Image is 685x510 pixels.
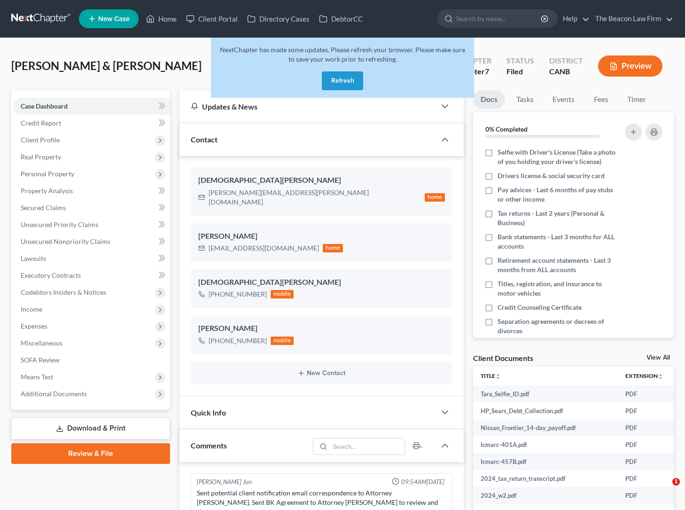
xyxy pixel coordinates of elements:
div: [PERSON_NAME] Jun [197,478,252,486]
span: Miscellaneous [21,339,62,347]
span: Selfie with Driver's License (Take a photo of you holding your driver's license) [498,148,615,166]
div: Filed [506,66,534,77]
td: PDF [618,487,671,504]
span: 7 [485,67,489,76]
div: [PHONE_NUMBER] [209,336,267,345]
span: Client Profile [21,136,60,144]
div: Status [506,55,534,66]
span: Pay advices - Last 6 months of pay stubs or other income [498,185,615,204]
td: HP_Sears_Debt_Collection.pdf [473,402,618,419]
td: Nissan_Frontier_14-day_payoff.pdf [473,419,618,436]
strong: 0% Completed [485,125,528,133]
span: Codebtors Insiders & Notices [21,288,106,296]
i: unfold_more [658,374,663,379]
span: Income [21,305,42,313]
div: mobile [271,290,294,298]
a: Home [141,10,181,27]
span: Means Test [21,373,53,381]
span: Credit Report [21,119,61,127]
div: [EMAIL_ADDRESS][DOMAIN_NAME] [209,243,319,253]
a: Lawsuits [13,250,170,267]
a: Titleunfold_more [481,372,501,379]
span: Executory Contracts [21,271,81,279]
a: SOFA Review [13,352,170,369]
span: Drivers license & social security card [498,171,605,180]
span: Real Property [21,153,61,161]
button: Refresh [322,71,363,90]
a: Help [558,10,590,27]
a: Directory Cases [242,10,314,27]
span: Unsecured Nonpriority Claims [21,237,110,245]
td: 2024_w2.pdf [473,487,618,504]
td: PDF [618,453,671,470]
span: 09:54AM[DATE] [401,478,444,486]
a: The Beacon Law Firm [591,10,673,27]
span: New Case [98,16,130,23]
a: DebtorCC [314,10,367,27]
td: Tara_Selfie_ID.pdf [473,385,618,402]
a: Tasks [509,90,541,109]
button: New Contact [198,369,445,377]
a: Unsecured Priority Claims [13,216,170,233]
span: NextChapter has made some updates. Please refresh your browser. Please make sure to save your wor... [220,46,465,63]
a: Download & Print [11,417,170,439]
span: Credit Counseling Certificate [498,303,582,312]
span: Contact [191,135,218,144]
input: Search by name... [456,10,542,27]
td: PDF [618,402,671,419]
input: Search... [330,439,405,455]
td: 2024_tax_return_transcript.pdf [473,470,618,487]
a: Property Analysis [13,182,170,199]
span: Titles, registration, and insurance to motor vehicles [498,279,615,298]
span: Bank statements - Last 3 months for ALL accounts [498,232,615,251]
div: CANB [549,66,583,77]
span: Retirement account statements - Last 3 months from ALL accounts [498,256,615,275]
a: View All [646,354,670,361]
td: Icmarc-457B.pdf [473,453,618,470]
a: Case Dashboard [13,98,170,115]
a: Unsecured Nonpriority Claims [13,233,170,250]
a: Review & File [11,443,170,464]
span: 1 [672,478,680,486]
span: Tax returns - Last 2 years (Personal & Business) [498,209,615,228]
div: [PHONE_NUMBER] [209,290,267,299]
div: mobile [271,337,294,345]
span: Secured Claims [21,204,66,212]
a: Timer [620,90,654,109]
span: [PERSON_NAME] & [PERSON_NAME] [11,59,202,72]
span: SOFA Review [21,356,60,364]
span: Property Analysis [21,187,73,195]
div: [PERSON_NAME][EMAIL_ADDRESS][PERSON_NAME][DOMAIN_NAME] [209,188,421,207]
a: Extensionunfold_more [625,372,663,379]
span: Additional Documents [21,390,87,398]
div: home [425,193,445,202]
a: Docs [473,90,505,109]
td: PDF [618,419,671,436]
span: Comments [191,441,227,450]
div: District [549,55,583,66]
div: Chapter [457,66,491,77]
div: [DEMOGRAPHIC_DATA][PERSON_NAME] [198,175,445,186]
span: Quick Info [191,408,226,417]
button: Preview [598,55,662,77]
span: Unsecured Priority Claims [21,220,98,228]
div: [DEMOGRAPHIC_DATA][PERSON_NAME] [198,277,445,288]
td: PDF [618,470,671,487]
span: Lawsuits [21,254,46,262]
div: Client Documents [473,353,533,363]
div: Updates & News [191,102,425,111]
a: Events [545,90,582,109]
i: unfold_more [495,374,501,379]
td: Icmarc-401A.pdf [473,436,618,453]
span: Personal Property [21,170,74,178]
div: [PERSON_NAME] [198,231,445,242]
span: Separation agreements or decrees of divorces [498,317,615,336]
a: Fees [586,90,616,109]
div: Chapter [457,55,491,66]
span: Case Dashboard [21,102,68,110]
a: Secured Claims [13,199,170,216]
iframe: Intercom live chat [653,478,676,501]
span: Expenses [21,322,47,330]
div: home [323,244,343,252]
a: Client Portal [181,10,242,27]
